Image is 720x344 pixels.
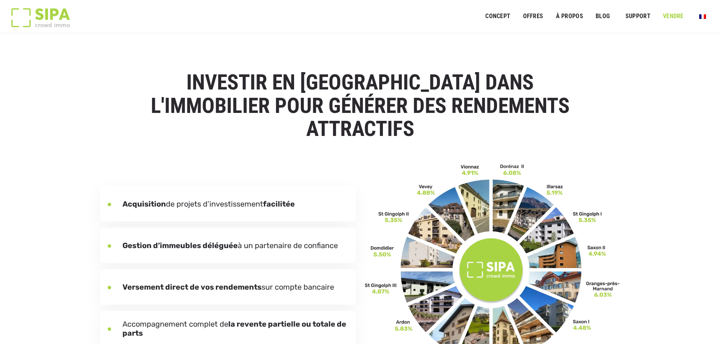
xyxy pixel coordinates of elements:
[591,8,615,25] a: Blog
[122,199,166,208] b: Acquisition
[153,31,183,38] span: Téléphone
[621,8,655,25] a: SUPPORT
[518,8,548,25] a: OFFRES
[108,327,111,331] img: Ellipse-dot
[108,203,111,206] img: Ellipse-dot
[122,199,295,208] p: de projets d’investissement
[263,199,295,208] b: facilitée
[122,319,346,338] b: la revente partielle ou totale de parts
[122,282,262,292] b: Versement direct de vos rendements
[108,286,111,289] img: Ellipse-dot
[122,241,238,250] b: Gestion d’immeubles déléguée
[485,7,709,26] nav: Menu principal
[122,241,338,250] p: à un partenaire de confiance
[11,8,70,27] img: Logo
[480,8,515,25] a: Concept
[122,282,334,292] p: sur compte bancaire
[133,71,587,141] h1: INVESTIR EN [GEOGRAPHIC_DATA] DANS L'IMMOBILIER POUR GÉNÉRER DES RENDEMENTS ATTRACTIFS
[2,96,7,101] input: J'accepte de recevoir des communications de SIPA crowd immo
[694,9,711,23] a: Passer à
[9,95,190,102] p: J'accepte de recevoir des communications de SIPA crowd immo
[108,244,111,248] img: Ellipse-dot
[122,319,348,338] p: Accompagnement complet de
[699,14,706,19] img: Français
[658,8,689,25] a: VENDRE
[551,8,588,25] a: À PROPOS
